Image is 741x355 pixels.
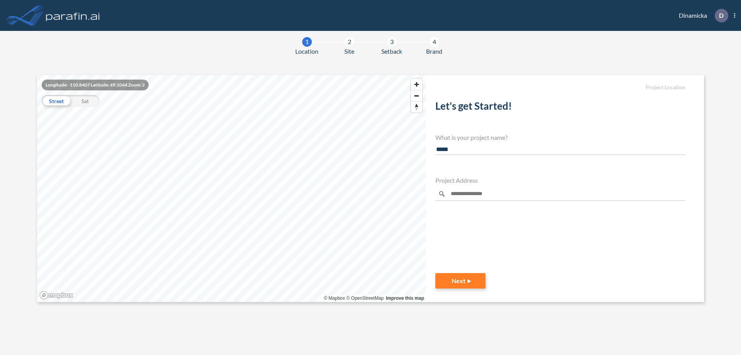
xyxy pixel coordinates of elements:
a: OpenStreetMap [346,296,384,301]
div: 3 [387,37,397,47]
h4: Project Address [435,177,685,184]
div: 2 [345,37,354,47]
span: Reset bearing to north [411,102,422,112]
a: Mapbox homepage [39,291,73,300]
canvas: Map [37,75,426,302]
button: Zoom in [411,79,422,90]
p: D [719,12,724,19]
div: 1 [302,37,312,47]
div: Street [42,95,71,107]
span: Setback [381,47,402,56]
span: Brand [426,47,442,56]
div: Sat [71,95,100,107]
div: 4 [430,37,439,47]
input: Enter a location [435,187,685,201]
h2: Let's get Started! [435,100,685,115]
h4: What is your project name? [435,134,685,141]
button: Next [435,273,486,289]
h5: Project Location [435,84,685,91]
a: Improve this map [386,296,424,301]
span: Location [295,47,318,56]
button: Reset bearing to north [411,101,422,112]
a: Mapbox [324,296,345,301]
button: Zoom out [411,90,422,101]
div: Longitude: -110.8407 Latitude: 49.1044 Zoom: 2 [42,80,149,90]
div: Dinamicka [667,9,735,22]
img: logo [44,8,102,23]
span: Site [344,47,354,56]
